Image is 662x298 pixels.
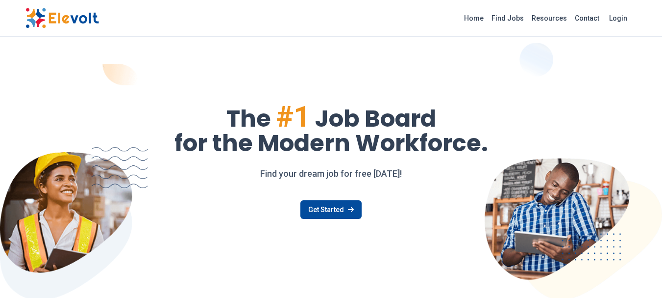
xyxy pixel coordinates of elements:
span: #1 [276,99,310,134]
a: Home [460,10,488,26]
p: Find your dream job for free [DATE]! [25,167,637,181]
a: Find Jobs [488,10,528,26]
a: Contact [571,10,603,26]
a: Login [603,8,633,28]
a: Get Started [300,200,362,219]
a: Resources [528,10,571,26]
h1: The Job Board for the Modern Workforce. [25,102,637,155]
img: Elevolt [25,8,99,28]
